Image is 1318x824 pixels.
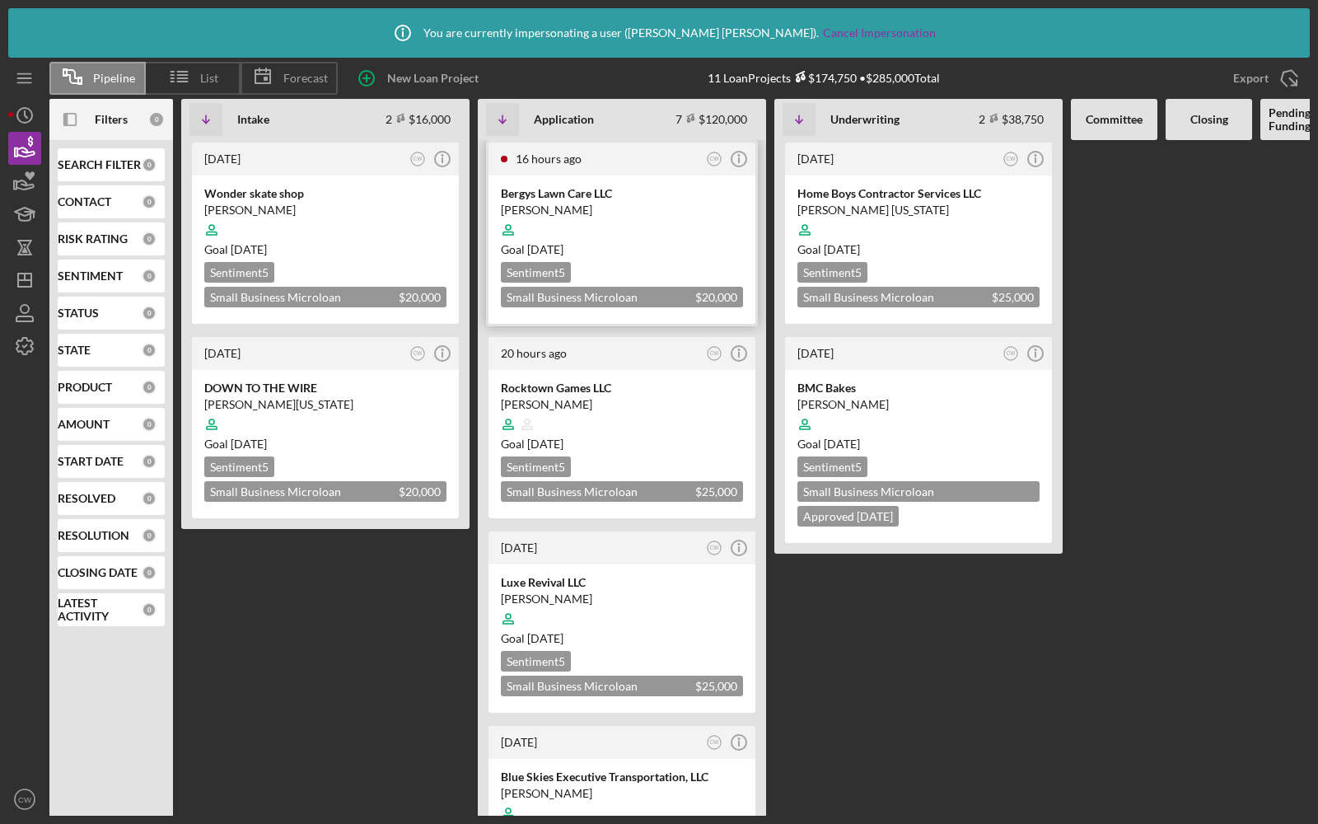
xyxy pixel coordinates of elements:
[824,242,860,256] time: 11/15/2025
[791,71,857,85] div: $174,750
[1086,113,1143,126] b: Committee
[797,346,834,360] time: 2025-08-25 20:43
[501,287,743,307] div: Small Business Microloan Application
[703,537,726,559] button: CW
[695,679,737,693] span: $25,000
[58,158,141,171] b: SEARCH FILTER
[501,591,743,607] div: [PERSON_NAME]
[695,485,737,499] span: $25,000
[710,545,720,550] text: CW
[204,380,446,396] div: DOWN TO THE WIRE
[797,185,1040,202] div: Home Boys Contractor Services LLC
[399,485,441,499] span: $20,000
[501,346,567,360] time: 2025-09-30 18:54
[204,202,446,218] div: [PERSON_NAME]
[148,111,165,128] div: 0
[823,26,936,40] a: Cancel Impersonation
[797,380,1040,396] div: BMC Bakes
[346,62,495,95] button: New Loan Project
[534,113,594,126] b: Application
[486,335,758,521] a: 20 hours agoCWRocktown Games LLC[PERSON_NAME]Goal [DATE]Sentiment5Small Business Microloan Applic...
[58,195,111,208] b: CONTACT
[407,343,429,365] button: CW
[204,456,274,477] div: Sentiment 5
[142,232,157,246] div: 0
[486,529,758,715] a: [DATE]CWLuxe Revival LLC[PERSON_NAME]Goal [DATE]Sentiment5Small Business Microloan Application $2...
[783,140,1054,326] a: [DATE]CWHome Boys Contractor Services LLC[PERSON_NAME] [US_STATE]Goal [DATE]Sentiment5Small Busin...
[797,242,860,256] span: Goal
[527,242,563,256] time: 11/17/2025
[204,396,446,413] div: [PERSON_NAME][US_STATE]
[797,152,834,166] time: 2025-09-25 17:21
[710,739,720,745] text: CW
[501,574,743,591] div: Luxe Revival LLC
[204,346,241,360] time: 2025-08-05 02:39
[142,306,157,321] div: 0
[797,202,1040,218] div: [PERSON_NAME] [US_STATE]
[93,72,135,85] span: Pipeline
[516,152,582,166] time: 2025-09-30 23:01
[58,529,129,542] b: RESOLUTION
[501,262,571,283] div: Sentiment 5
[387,62,479,95] div: New Loan Project
[142,417,157,432] div: 0
[95,113,128,126] b: Filters
[501,676,743,696] div: Small Business Microloan Application
[1000,148,1022,171] button: CW
[501,242,563,256] span: Goal
[142,343,157,358] div: 0
[501,456,571,477] div: Sentiment 5
[58,597,142,623] b: LATEST ACTIVITY
[501,437,563,451] span: Goal
[58,232,128,246] b: RISK RATING
[703,732,726,754] button: CW
[703,148,726,171] button: CW
[695,290,737,304] span: $20,000
[824,437,860,451] time: 10/13/2025
[527,631,563,645] time: 11/20/2025
[142,269,157,283] div: 0
[797,262,867,283] div: Sentiment 5
[501,769,743,785] div: Blue Skies Executive Transportation, LLC
[58,455,124,468] b: START DATE
[58,307,99,320] b: STATUS
[58,418,110,431] b: AMOUNT
[204,242,267,256] span: Goal
[486,140,758,326] a: 16 hours agoCWBergys Lawn Care LLC[PERSON_NAME]Goal [DATE]Sentiment5Small Business Microloan Appl...
[58,492,115,505] b: RESOLVED
[830,113,900,126] b: Underwriting
[501,202,743,218] div: [PERSON_NAME]
[189,140,461,326] a: [DATE]CWWonder skate shop[PERSON_NAME]Goal [DATE]Sentiment5Small Business Microloan Application $...
[797,481,1040,502] div: Small Business Microloan Application $20,000
[1233,62,1269,95] div: Export
[703,343,726,365] button: CW
[399,290,441,304] span: $20,000
[501,396,743,413] div: [PERSON_NAME]
[710,156,720,162] text: CW
[231,242,267,256] time: 10/06/2025
[501,735,537,749] time: 2025-09-22 15:56
[501,631,563,645] span: Goal
[142,602,157,617] div: 0
[710,350,720,356] text: CW
[1217,62,1310,95] button: Export
[501,541,537,555] time: 2025-09-29 18:01
[501,380,743,396] div: Rocktown Games LLC
[797,287,1040,307] div: Small Business Microloan Application
[204,437,267,451] span: Goal
[58,269,123,283] b: SENTIMENT
[414,350,423,356] text: CW
[979,112,1044,126] div: 2 $38,750
[142,491,157,506] div: 0
[142,380,157,395] div: 0
[382,12,936,54] div: You are currently impersonating a user ( [PERSON_NAME] [PERSON_NAME] ).
[204,481,446,502] div: Small Business Microloan Application
[142,528,157,543] div: 0
[142,157,157,172] div: 0
[501,785,743,802] div: [PERSON_NAME]
[237,113,269,126] b: Intake
[797,437,860,451] span: Goal
[204,287,446,307] div: Small Business Microloan Application
[58,381,112,394] b: PRODUCT
[783,335,1054,545] a: [DATE]CWBMC Bakes[PERSON_NAME]Goal [DATE]Sentiment5Small Business Microloan Application $20,000Ap...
